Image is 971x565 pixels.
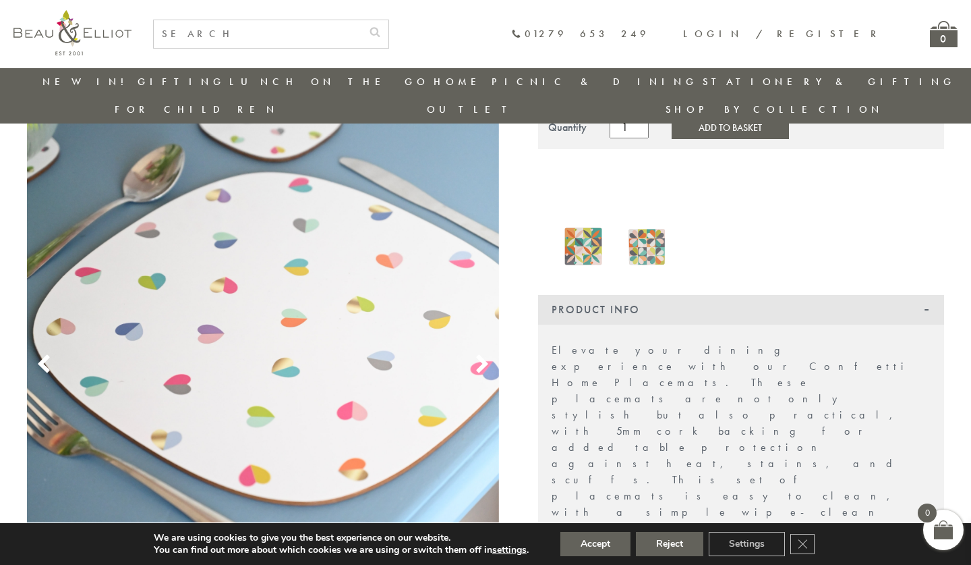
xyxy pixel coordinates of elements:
div: Quantity [548,122,587,134]
div: Product Info [538,295,944,325]
a: Gifting [138,75,225,88]
iframe: Secure express checkout frame [742,157,947,190]
a: Lunch On The Go [229,75,429,88]
input: SEARCH [154,20,361,48]
a: For Children [115,103,278,116]
iframe: Secure express checkout frame [535,157,740,190]
a: Outlet [427,103,517,116]
button: Reject [636,532,703,556]
a: Carnaby bloom placemats set of 4 [622,207,672,275]
img: Carnaby bloom placemats set of 4 [622,207,672,272]
button: Settings [709,532,785,556]
input: Product quantity [610,117,649,138]
a: Carnaby Petal placemats set of 4 [558,207,608,275]
img: Carnaby Petal placemats set of 4 [558,207,608,272]
button: Accept [560,532,630,556]
a: Stationery & Gifting [703,75,955,88]
a: 01279 653 249 [511,28,649,40]
button: Close GDPR Cookie Banner [790,534,815,554]
a: 0 [930,21,958,47]
a: Shop by collection [666,103,883,116]
p: We are using cookies to give you the best experience on our website. [154,532,529,544]
span: 0 [918,504,937,522]
a: Login / Register [683,27,883,41]
p: You can find out more about which cookies we are using or switch them off in . [154,544,529,556]
img: logo [13,10,131,55]
button: settings [492,544,527,556]
button: Add to Basket [672,116,789,139]
a: Home [434,75,488,88]
a: Picnic & Dining [492,75,698,88]
a: New in! [42,75,133,88]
